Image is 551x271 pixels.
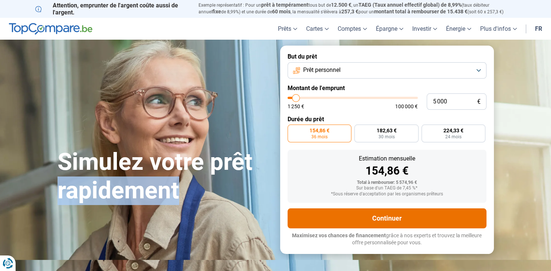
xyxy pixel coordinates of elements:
[35,2,190,16] p: Attention, emprunter de l'argent coûte aussi de l'argent.
[288,104,304,109] span: 1 250 €
[293,156,481,162] div: Estimation mensuelle
[293,180,481,185] div: Total à rembourser: 5 574,96 €
[272,9,291,14] span: 60 mois
[261,2,308,8] span: prêt à tempérament
[358,2,462,8] span: TAEG (Taux annuel effectif global) de 8,99%
[293,192,481,197] div: *Sous réserve d'acceptation par les organismes prêteurs
[292,232,386,238] span: Maximisez vos chances de financement
[288,232,486,247] p: grâce à nos experts et trouvez la meilleure offre personnalisée pour vous.
[408,18,442,40] a: Investir
[341,9,358,14] span: 257,3 €
[309,128,329,133] span: 154,86 €
[302,18,333,40] a: Cartes
[288,53,486,60] label: But du prêt
[303,66,341,74] span: Prêt personnel
[333,18,371,40] a: Comptes
[376,128,396,133] span: 182,63 €
[477,99,481,105] span: €
[212,9,221,14] span: fixe
[442,18,476,40] a: Énergie
[443,128,463,133] span: 224,33 €
[395,104,418,109] span: 100 000 €
[9,23,92,35] img: TopCompare
[445,135,462,139] span: 24 mois
[288,62,486,79] button: Prêt personnel
[288,208,486,228] button: Continuer
[273,18,302,40] a: Prêts
[288,116,486,123] label: Durée du prêt
[476,18,521,40] a: Plus d'infos
[378,135,394,139] span: 30 mois
[374,9,468,14] span: montant total à rembourser de 15.438 €
[199,2,516,15] p: Exemple représentatif : Pour un tous but de , un (taux débiteur annuel de 8,99%) et une durée de ...
[293,186,481,191] div: Sur base d'un TAEG de 7,45 %*
[311,135,328,139] span: 36 mois
[331,2,351,8] span: 12.500 €
[293,165,481,176] div: 154,86 €
[288,85,486,92] label: Montant de l'emprunt
[531,18,547,40] a: fr
[371,18,408,40] a: Épargne
[58,148,271,205] h1: Simulez votre prêt rapidement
